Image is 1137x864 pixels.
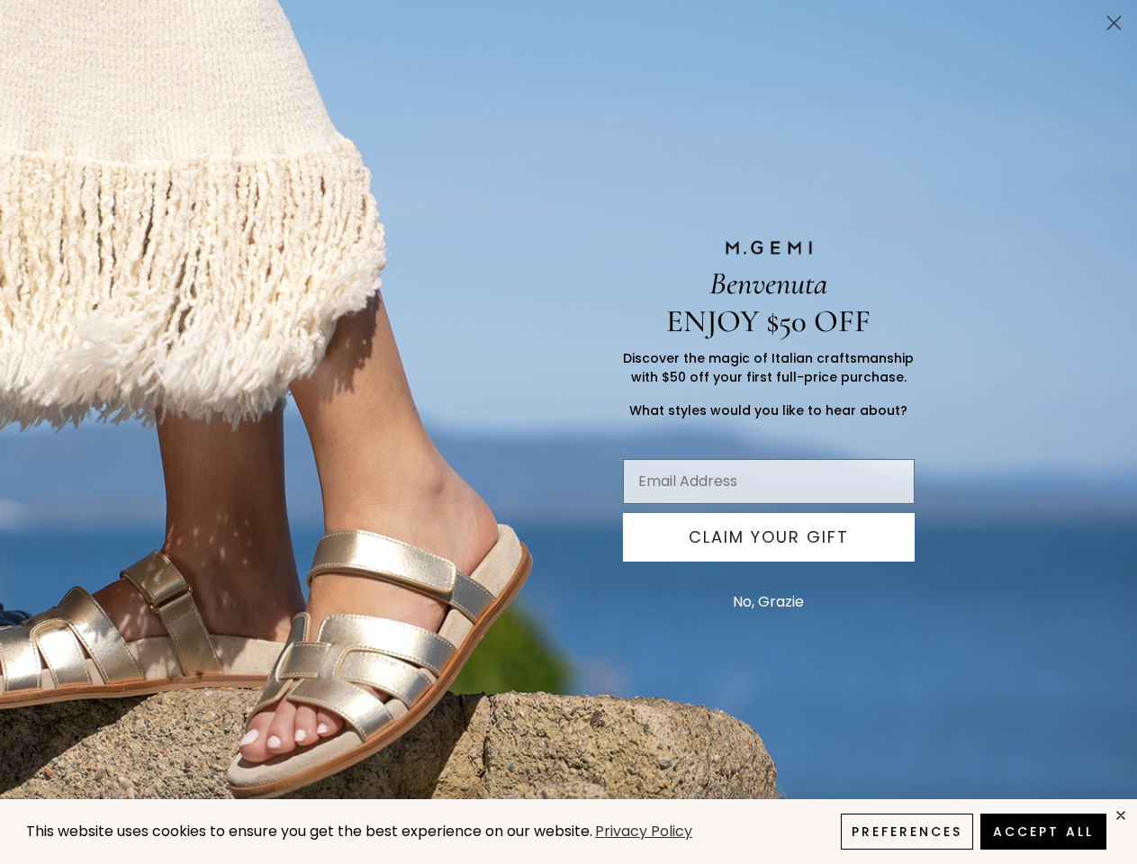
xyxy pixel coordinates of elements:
button: No, Grazie [724,580,813,625]
button: CLAIM YOUR GIFT [623,513,915,562]
button: Accept All [980,814,1106,850]
img: M.GEMI [724,239,814,256]
span: This website uses cookies to ensure you get the best experience on our website. [26,821,592,841]
span: Discover the magic of Italian craftsmanship with $50 off your first full-price purchase. [623,349,914,386]
span: What styles would you like to hear about? [629,401,907,419]
span: Benvenuta [709,265,827,302]
span: ENJOY $50 OFF [666,302,871,340]
div: close [1114,808,1128,823]
a: Privacy Policy (opens in a new tab) [592,821,695,843]
button: Close dialog [1098,7,1130,39]
input: Email Address [623,459,915,504]
button: Preferences [841,814,973,850]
